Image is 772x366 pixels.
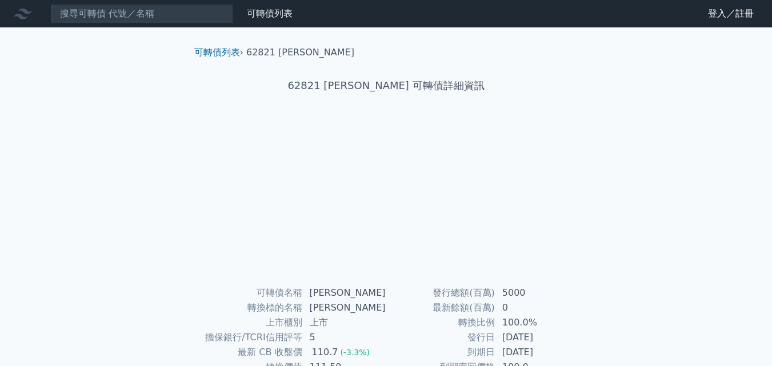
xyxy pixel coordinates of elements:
td: 5 [303,330,386,345]
li: 62821 [PERSON_NAME] [246,46,354,59]
td: 發行總額(百萬) [386,285,495,300]
input: 搜尋可轉債 代號／名稱 [50,4,233,23]
td: [PERSON_NAME] [303,300,386,315]
td: 可轉債名稱 [199,285,303,300]
td: 0 [495,300,574,315]
a: 登入／註冊 [699,5,763,23]
td: 最新 CB 收盤價 [199,345,303,360]
a: 可轉債列表 [194,47,240,58]
div: 110.7 [310,345,341,359]
td: [DATE] [495,330,574,345]
h1: 62821 [PERSON_NAME] 可轉債詳細資訊 [185,78,587,94]
td: 發行日 [386,330,495,345]
td: 上市櫃別 [199,315,303,330]
td: [PERSON_NAME] [303,285,386,300]
td: 5000 [495,285,574,300]
span: (-3.3%) [340,348,370,357]
a: 可轉債列表 [247,8,293,19]
td: 轉換標的名稱 [199,300,303,315]
td: 到期日 [386,345,495,360]
td: [DATE] [495,345,574,360]
td: 100.0% [495,315,574,330]
td: 擔保銀行/TCRI信用評等 [199,330,303,345]
td: 最新餘額(百萬) [386,300,495,315]
td: 轉換比例 [386,315,495,330]
li: › [194,46,243,59]
td: 上市 [303,315,386,330]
